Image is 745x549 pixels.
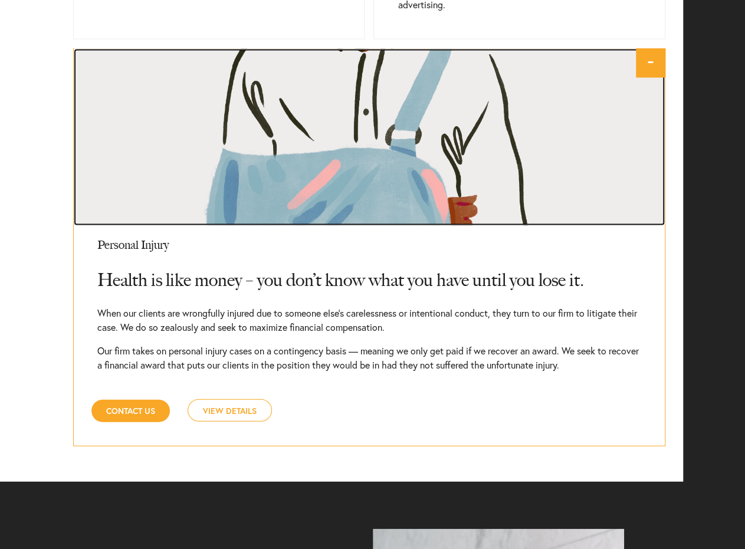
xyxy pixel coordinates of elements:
[91,400,170,422] a: Contact Us
[97,226,641,258] h3: Personal Injury
[636,48,665,78] a: -
[188,399,272,422] a: View Details
[97,306,641,334] p: When our clients are wrongfully injured due to someone else’s carelessness or intentional conduct...
[97,258,641,297] h4: Health is like money – you don’t know what you have until you lose it.
[74,226,665,399] a: Personal InjuryHealth is like money – you don’t know what you have until you lose it.When our cli...
[97,344,641,372] p: Our firm takes on personal injury cases on a contingency basis — meaning we only get paid if we r...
